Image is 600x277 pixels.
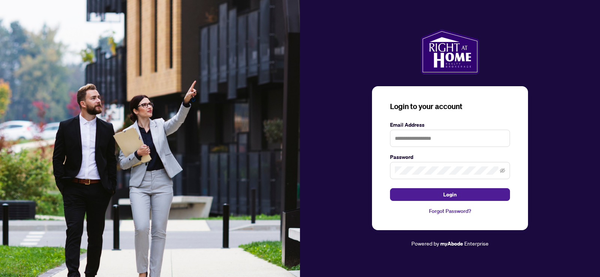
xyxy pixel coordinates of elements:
span: Powered by [411,240,439,247]
a: Forgot Password? [390,207,510,215]
label: Password [390,153,510,161]
img: ma-logo [421,29,479,74]
h3: Login to your account [390,101,510,112]
label: Email Address [390,121,510,129]
a: myAbode [440,240,463,248]
span: eye-invisible [500,168,505,173]
button: Login [390,188,510,201]
span: Login [443,189,457,201]
span: Enterprise [464,240,489,247]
